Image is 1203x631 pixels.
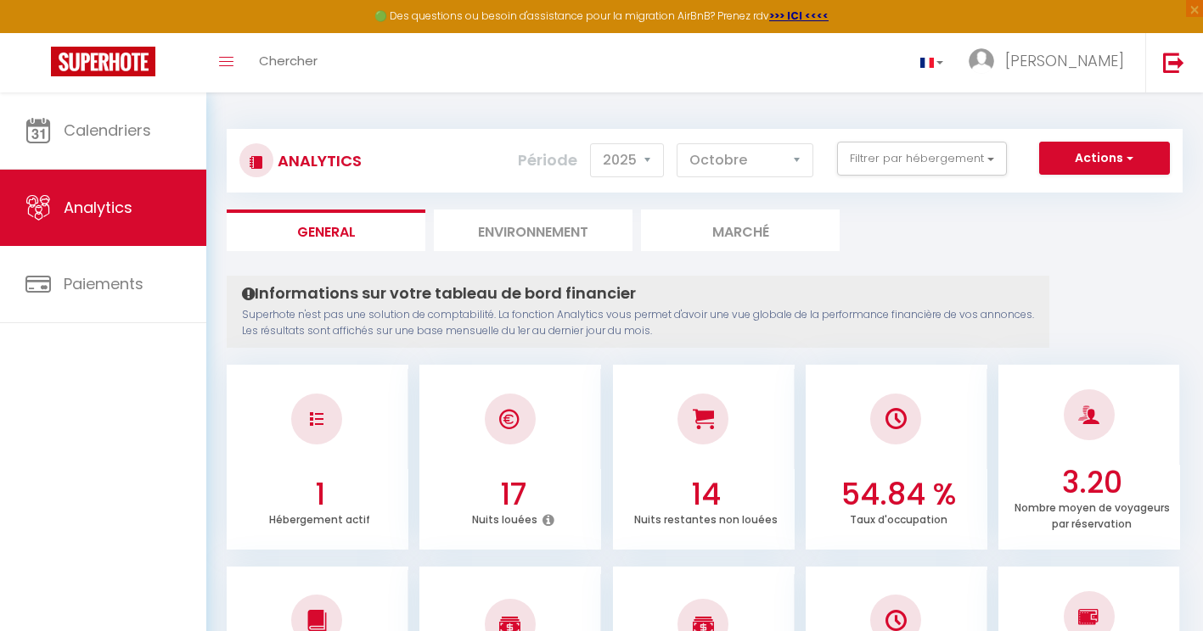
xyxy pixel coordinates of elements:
p: Taux d'occupation [850,509,947,527]
a: ... [PERSON_NAME] [956,33,1145,92]
a: >>> ICI <<<< [769,8,829,23]
h4: Informations sur votre tableau de bord financier [242,284,1034,303]
img: NO IMAGE [1078,606,1099,627]
p: Nuits restantes non louées [634,509,778,527]
img: Super Booking [51,47,155,76]
label: Période [518,142,577,179]
p: Hébergement actif [269,509,370,527]
li: Marché [641,209,840,251]
span: Calendriers [64,120,151,141]
h3: 1 [236,477,404,512]
p: Nuits louées [472,509,537,527]
span: Chercher [259,52,318,70]
p: Nombre moyen de voyageurs par réservation [1015,497,1170,531]
p: Superhote n'est pas une solution de comptabilité. La fonction Analytics vous permet d'avoir une v... [242,307,1034,339]
h3: 3.20 [1008,465,1176,500]
span: [PERSON_NAME] [1005,50,1124,71]
img: logout [1163,52,1184,73]
span: Analytics [64,197,132,218]
h3: 54.84 % [815,477,983,512]
img: NO IMAGE [885,610,907,631]
img: NO IMAGE [310,412,323,426]
h3: 14 [621,477,790,512]
button: Actions [1039,142,1170,176]
span: Paiements [64,273,143,294]
h3: Analytics [273,142,362,180]
h3: 17 [429,477,597,512]
li: General [227,209,425,251]
li: Environnement [434,209,632,251]
button: Filtrer par hébergement [837,142,1007,176]
a: Chercher [246,33,330,92]
img: ... [969,48,994,74]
